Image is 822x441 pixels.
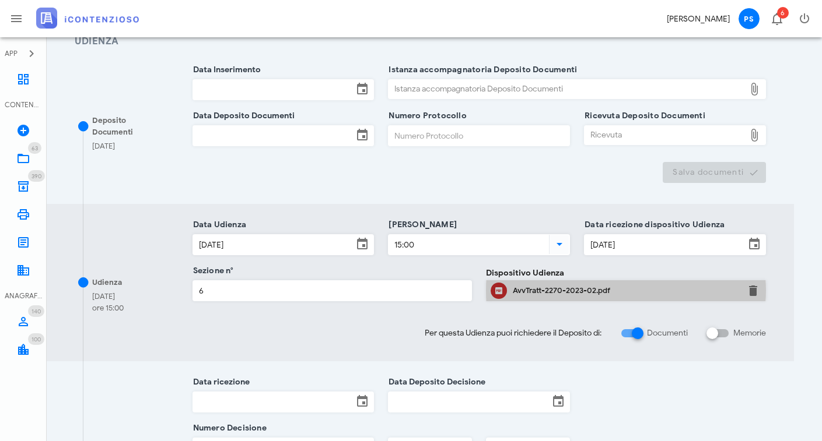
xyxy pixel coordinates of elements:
div: [PERSON_NAME] [667,13,730,25]
div: Udienza [92,277,122,288]
div: ore 15:00 [92,302,124,314]
span: Distintivo [28,142,41,154]
h3: Udienza [75,34,766,49]
span: 100 [32,336,41,343]
div: Clicca per aprire un'anteprima del file o scaricarlo [513,281,739,300]
button: Clicca per aprire un'anteprima del file o scaricarlo [491,283,507,299]
span: Per questa Udienza puoi richiedere il Deposito di: [425,327,601,339]
label: Numero Decisione [190,422,267,434]
img: logo-text-2x.png [36,8,139,29]
div: [DATE] [92,140,115,152]
label: Numero Protocollo [385,110,467,122]
div: Istanza accompagnatoria Deposito Documenti [389,80,745,98]
span: 140 [32,308,41,315]
div: [DATE] [92,291,124,302]
span: 390 [32,172,41,180]
label: Dispositivo Udienza [486,267,564,279]
span: Deposito Documenti [92,115,133,137]
span: PS [739,8,760,29]
div: ANAGRAFICA [5,291,42,301]
span: Distintivo [777,7,789,19]
span: Distintivo [28,170,45,182]
div: CONTENZIOSO [5,100,42,110]
label: Istanza accompagnatoria Deposito Documenti [385,64,577,76]
label: Data ricezione dispositivo Udienza [581,219,725,231]
input: Sezione n° [193,281,472,301]
span: 63 [32,144,38,152]
button: PS [734,5,762,33]
button: Distintivo [762,5,790,33]
span: Distintivo [28,305,44,317]
label: Documenti [647,327,688,339]
label: Sezione n° [190,265,234,277]
input: Numero Protocollo [389,126,569,146]
label: [PERSON_NAME] [385,219,457,231]
input: Ora Udienza [389,235,547,255]
div: Ricevuta [585,126,745,144]
button: Elimina [746,284,760,298]
label: Memorie [733,327,766,339]
span: Distintivo [28,333,44,345]
label: Data Udienza [190,219,247,231]
label: Ricevuta Deposito Documenti [581,110,705,122]
div: AvvTratt-2270-2023-02.pdf [513,286,739,295]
